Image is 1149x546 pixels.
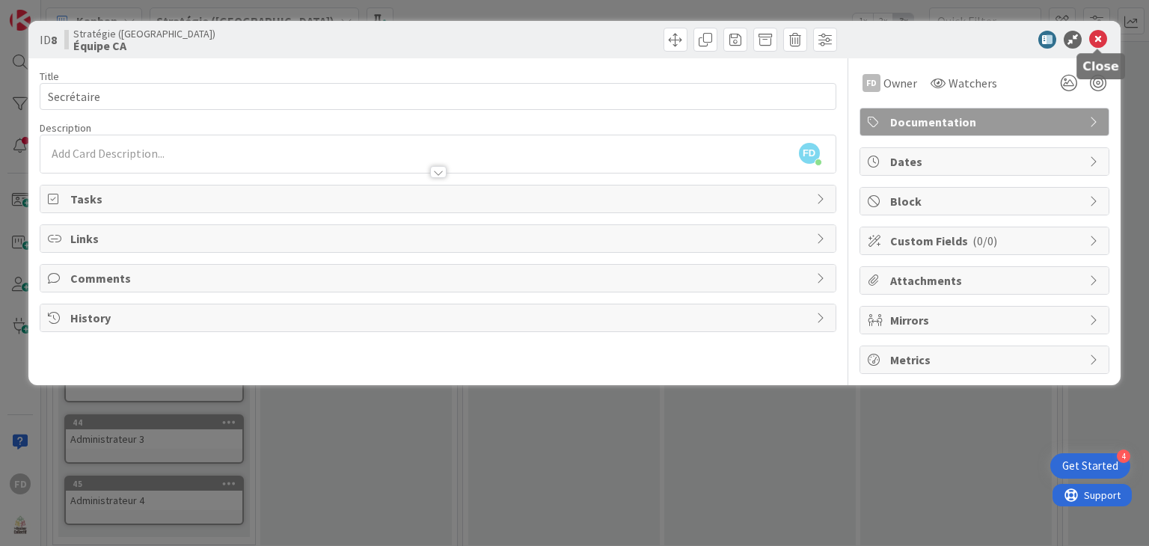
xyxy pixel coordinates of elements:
b: Équipe CA [73,40,215,52]
span: Comments [70,269,808,287]
div: FD [862,74,880,92]
span: Custom Fields [890,232,1082,250]
span: Stratégie ([GEOGRAPHIC_DATA]) [73,28,215,40]
span: Attachments [890,272,1082,289]
span: ( 0/0 ) [972,233,997,248]
div: Get Started [1062,458,1118,473]
span: Owner [883,74,917,92]
span: Metrics [890,351,1082,369]
span: FD [799,143,820,164]
span: Block [890,192,1082,210]
label: Title [40,70,59,83]
span: ID [40,31,57,49]
span: Documentation [890,113,1082,131]
input: type card name here... [40,83,836,110]
div: Open Get Started checklist, remaining modules: 4 [1050,453,1130,479]
span: Mirrors [890,311,1082,329]
span: Watchers [949,74,997,92]
span: Tasks [70,190,808,208]
span: Dates [890,153,1082,171]
span: Support [31,2,68,20]
h5: Close [1082,59,1119,73]
span: History [70,309,808,327]
div: 4 [1117,450,1130,463]
span: Links [70,230,808,248]
span: Description [40,121,91,135]
b: 8 [51,32,57,47]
